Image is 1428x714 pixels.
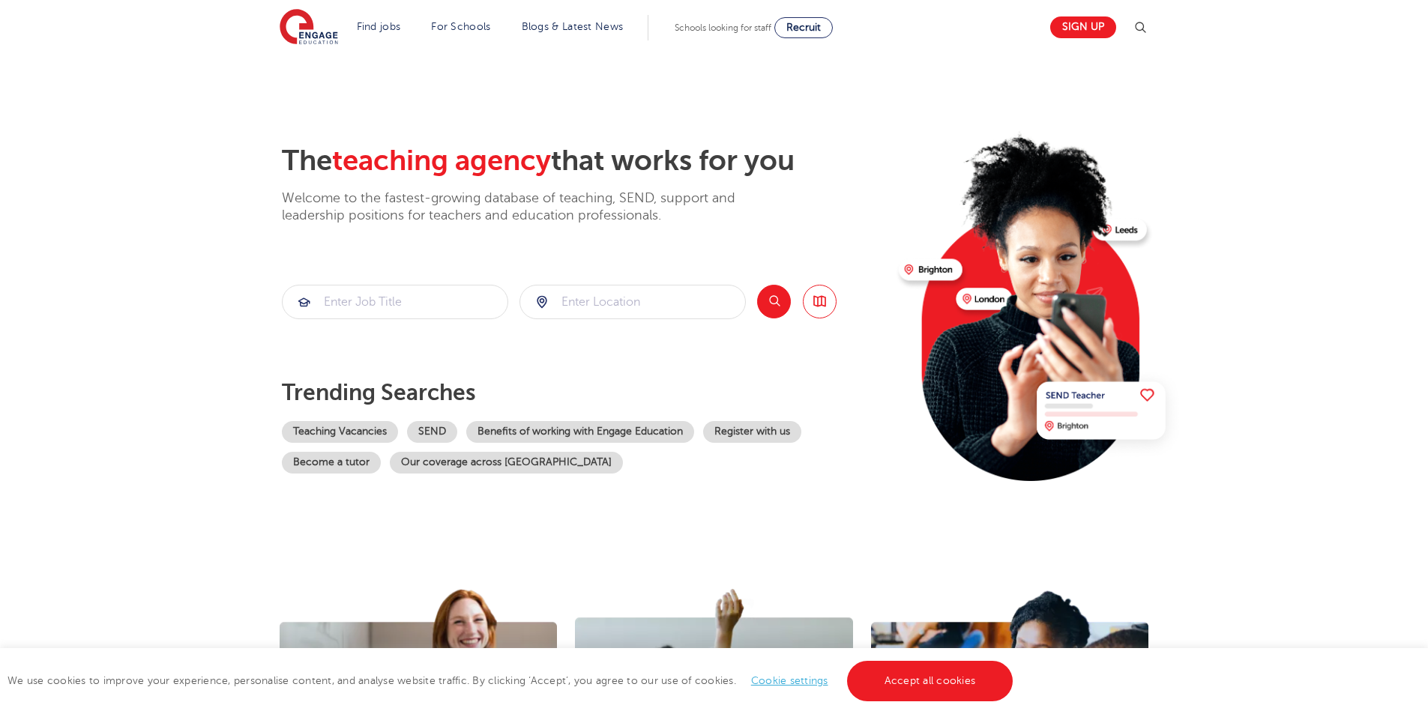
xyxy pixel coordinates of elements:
[520,285,745,318] input: Submit
[519,285,746,319] div: Submit
[283,285,507,318] input: Submit
[522,21,624,32] a: Blogs & Latest News
[703,421,801,443] a: Register with us
[786,22,821,33] span: Recruit
[282,421,398,443] a: Teaching Vacancies
[282,285,508,319] div: Submit
[407,421,457,443] a: SEND
[282,144,887,178] h2: The that works for you
[1050,16,1116,38] a: Sign up
[751,675,828,686] a: Cookie settings
[431,21,490,32] a: For Schools
[847,661,1013,701] a: Accept all cookies
[390,452,623,474] a: Our coverage across [GEOGRAPHIC_DATA]
[757,285,791,318] button: Search
[466,421,694,443] a: Benefits of working with Engage Education
[282,452,381,474] a: Become a tutor
[282,379,887,406] p: Trending searches
[675,22,771,33] span: Schools looking for staff
[280,9,338,46] img: Engage Education
[282,190,777,225] p: Welcome to the fastest-growing database of teaching, SEND, support and leadership positions for t...
[7,675,1016,686] span: We use cookies to improve your experience, personalise content, and analyse website traffic. By c...
[774,17,833,38] a: Recruit
[332,145,551,177] span: teaching agency
[357,21,401,32] a: Find jobs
